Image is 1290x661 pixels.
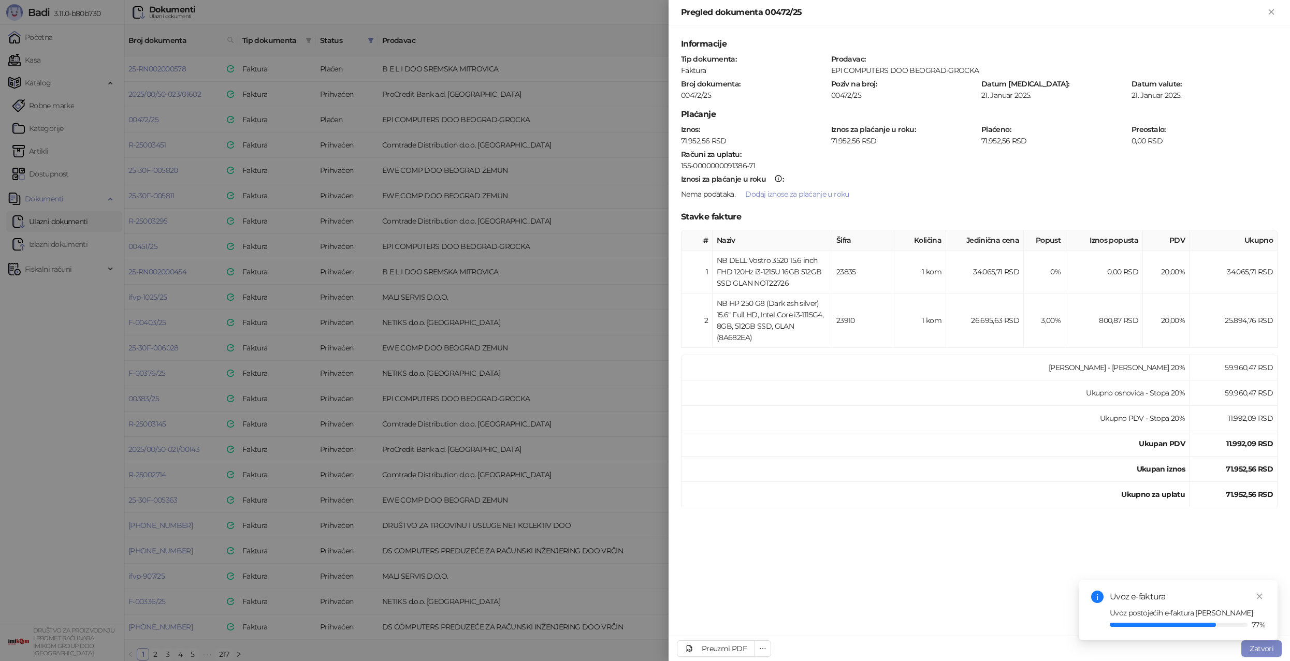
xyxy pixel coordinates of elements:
[946,251,1024,293] td: 34.065,71 RSD
[1190,230,1278,251] th: Ukupno
[681,161,1278,170] div: 155-0000000091386-71
[980,91,1128,100] div: 21. Januar 2025.
[681,150,741,159] strong: Računi za uplatu :
[981,125,1011,134] strong: Plaćeno :
[1190,355,1278,380] td: 59.960,47 RSD
[1254,591,1265,602] a: Close
[680,66,828,75] div: Faktura
[717,255,828,289] div: NB DELL Vostro 3520 15.6 inch FHD 120Hz i3-1215U 16GB 512GB SSD GLAN NOT22726
[830,136,978,145] div: 71.952,56 RSD
[831,91,977,100] div: 00472/25
[1024,293,1065,348] td: 3,00%
[1132,79,1182,89] strong: Datum valute :
[1241,640,1282,657] button: Zatvori
[831,66,1277,75] div: EPI COMPUTERS DOO BEOGRAD-GROCKA
[894,230,946,251] th: Količina
[1024,230,1065,251] th: Popust
[1226,490,1273,499] strong: 71.952,56 RSD
[682,355,1190,380] td: [PERSON_NAME] - [PERSON_NAME] 20%
[1091,591,1104,603] span: info-circle
[682,251,713,293] td: 1
[1190,293,1278,348] td: 25.894,76 RSD
[1190,251,1278,293] td: 34.065,71 RSD
[1252,621,1265,628] span: 77%
[677,640,755,657] a: Preuzmi PDF
[946,230,1024,251] th: Jedinična cena
[1256,593,1263,600] span: close
[832,251,894,293] td: 23835
[831,79,877,89] strong: Poziv na broj :
[1265,6,1278,19] button: Zatvori
[1130,91,1279,100] div: 21. Januar 2025.
[1110,608,1265,629] span: Uvoz postojećih e-faktura [PERSON_NAME]
[681,125,700,134] strong: Iznos :
[1137,464,1185,474] strong: Ukupan iznos
[1024,251,1065,293] td: 0%
[894,251,946,293] td: 1 kom
[946,293,1024,348] td: 26.695,63 RSD
[681,211,1278,223] h5: Stavke fakture
[680,186,1279,202] div: .
[980,136,1128,145] div: 71.952,56 RSD
[759,645,766,652] span: ellipsis
[681,189,734,199] span: Nema podataka
[1110,591,1265,603] div: Uvoz e-faktura
[1130,136,1279,145] div: 0,00 RSD
[681,6,1265,19] div: Pregled dokumenta 00472/25
[702,644,747,653] div: Preuzmi PDF
[981,79,1069,89] strong: Datum [MEDICAL_DATA] :
[831,125,916,134] strong: Iznos za plaćanje u roku :
[1065,293,1143,348] td: 800,87 RSD
[681,108,1278,121] h5: Plaćanje
[1139,439,1185,448] strong: Ukupan PDV
[717,298,828,343] div: NB HP 250 G8 (Dark ash silver) 15.6" Full HD, Intel Core i3-1115G4, 8GB, 512GB SSD, GLAN (8A682EA)
[1132,125,1166,134] strong: Preostalo :
[680,91,828,100] div: 00472/25
[1226,464,1273,474] strong: 71.952,56 RSD
[1190,406,1278,431] td: 11.992,09 RSD
[682,380,1190,406] td: Ukupno osnovica - Stopa 20%
[681,174,784,184] strong: :
[832,293,894,348] td: 23910
[1161,267,1185,276] span: 20,00 %
[682,406,1190,431] td: Ukupno PDV - Stopa 20%
[1065,251,1143,293] td: 0,00 RSD
[681,38,1278,50] h5: Informacije
[737,186,857,202] button: Dodaj iznose za plaćanje u roku
[1065,230,1143,251] th: Iznos popusta
[832,230,894,251] th: Šifra
[681,79,740,89] strong: Broj dokumenta :
[681,54,736,64] strong: Tip dokumenta :
[682,293,713,348] td: 2
[894,293,946,348] td: 1 kom
[1226,439,1273,448] strong: 11.992,09 RSD
[680,136,828,145] div: 71.952,56 RSD
[831,54,865,64] strong: Prodavac :
[713,230,832,251] th: Naziv
[1190,380,1278,406] td: 59.960,47 RSD
[1161,316,1185,325] span: 20,00 %
[1121,490,1185,499] strong: Ukupno za uplatu
[1143,230,1190,251] th: PDV
[682,230,713,251] th: #
[681,175,766,183] div: Iznosi za plaćanje u roku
